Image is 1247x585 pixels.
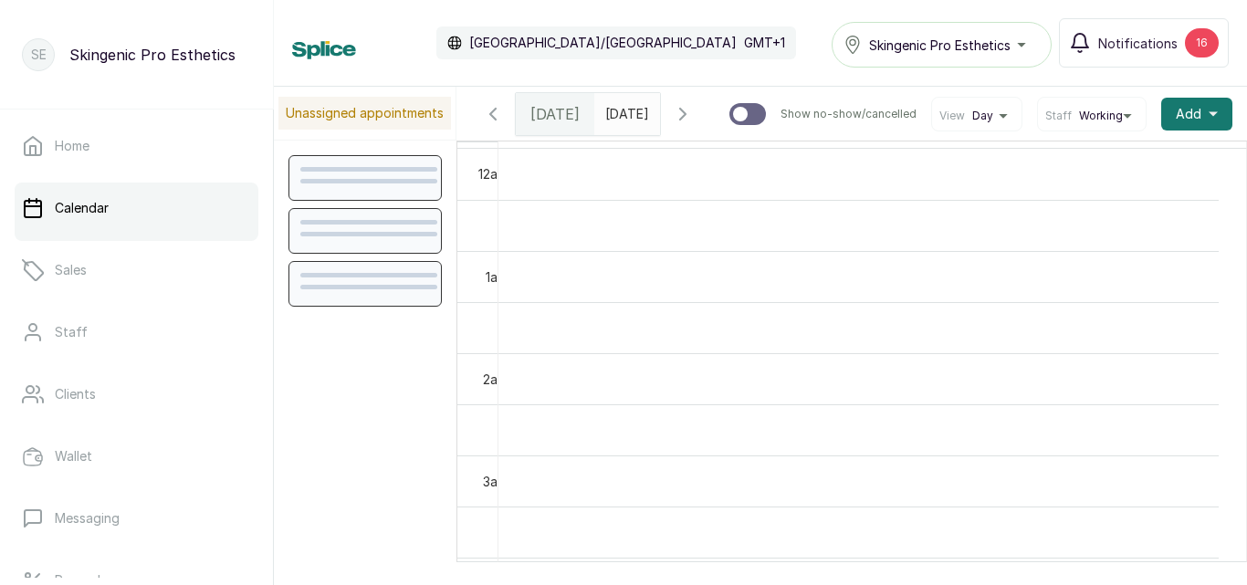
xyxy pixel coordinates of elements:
[832,22,1052,68] button: Skingenic Pro Esthetics
[1161,98,1232,131] button: Add
[744,34,785,52] p: GMT+1
[475,164,511,183] div: 12am
[479,370,511,389] div: 2am
[972,109,993,123] span: Day
[1185,28,1219,57] div: 16
[482,267,511,287] div: 1am
[1098,34,1178,53] span: Notifications
[15,183,258,234] a: Calendar
[516,93,594,135] div: [DATE]
[55,323,88,341] p: Staff
[15,493,258,544] a: Messaging
[939,109,965,123] span: View
[939,109,1014,123] button: ViewDay
[1045,109,1138,123] button: StaffWorking
[55,199,109,217] p: Calendar
[55,447,92,465] p: Wallet
[15,307,258,358] a: Staff
[469,34,737,52] p: [GEOGRAPHIC_DATA]/[GEOGRAPHIC_DATA]
[781,107,917,121] p: Show no-show/cancelled
[55,137,89,155] p: Home
[479,472,511,491] div: 3am
[530,103,580,125] span: [DATE]
[31,46,47,64] p: SE
[15,120,258,172] a: Home
[1059,18,1229,68] button: Notifications16
[1079,109,1123,123] span: Working
[15,245,258,296] a: Sales
[55,261,87,279] p: Sales
[69,44,236,66] p: Skingenic Pro Esthetics
[15,369,258,420] a: Clients
[869,36,1011,55] span: Skingenic Pro Esthetics
[1045,109,1072,123] span: Staff
[1176,105,1201,123] span: Add
[55,509,120,528] p: Messaging
[15,431,258,482] a: Wallet
[55,385,96,403] p: Clients
[278,97,451,130] p: Unassigned appointments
